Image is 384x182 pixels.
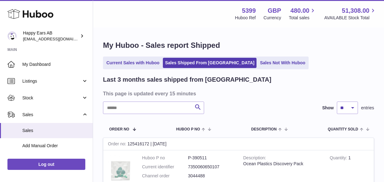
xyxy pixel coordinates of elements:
strong: 5399 [242,7,256,15]
span: Stock [22,95,82,101]
span: Sales [22,112,82,118]
span: entries [361,105,374,111]
h1: My Huboo - Sales report Shipped [103,40,374,50]
h2: Last 3 months sales shipped from [GEOGRAPHIC_DATA] [103,75,271,84]
div: Ocean Plastics Discovery Pack [243,161,320,167]
span: Sales [22,128,88,134]
strong: Description [243,155,266,162]
span: Listings [22,78,82,84]
span: [EMAIL_ADDRESS][DOMAIN_NAME] [23,36,91,41]
strong: Order no [108,141,127,148]
a: Sales Shipped From [GEOGRAPHIC_DATA] [163,58,257,68]
span: 480.00 [290,7,309,15]
span: 51,308.00 [342,7,369,15]
strong: GBP [268,7,281,15]
div: Huboo Ref [235,15,256,21]
dd: 3044488 [188,173,234,179]
div: Currency [264,15,281,21]
label: Show [322,105,334,111]
dt: Huboo P no [142,155,188,161]
a: 51,308.00 AVAILABLE Stock Total [324,7,377,21]
div: Happy Ears AB [23,30,79,42]
a: Current Sales with Huboo [104,58,162,68]
a: 480.00 Total sales [289,7,316,21]
span: Order No [109,127,129,131]
dd: P-390511 [188,155,234,161]
div: 125416172 | [DATE] [103,138,374,150]
strong: Quantity [330,155,348,162]
a: Sales Not With Huboo [258,58,307,68]
span: Huboo P no [176,127,200,131]
span: Description [251,127,277,131]
h3: This page is updated every 15 minutes [103,90,373,97]
span: Quantity Sold [328,127,358,131]
span: AVAILABLE Stock Total [324,15,377,21]
span: Total sales [289,15,316,21]
img: 3pl@happyearsearplugs.com [7,31,17,41]
a: Log out [7,159,85,170]
span: Add Manual Order [22,143,88,149]
dd: 7350060650107 [188,164,234,170]
dt: Current identifier [142,164,188,170]
dt: Channel order [142,173,188,179]
span: My Dashboard [22,61,88,67]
